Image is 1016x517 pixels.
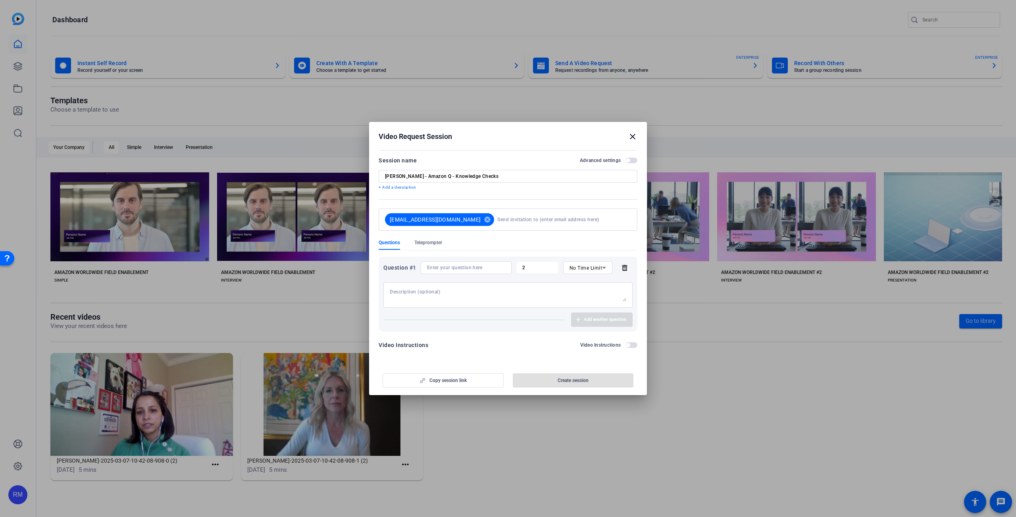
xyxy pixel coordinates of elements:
mat-icon: cancel [481,216,494,223]
span: [EMAIL_ADDRESS][DOMAIN_NAME] [390,216,481,224]
input: Enter Session Name [385,173,631,179]
div: Session name [379,156,417,165]
div: Video Request Session [379,132,637,141]
h2: Video Instructions [580,342,621,348]
span: Questions [379,239,400,246]
p: + Add a description [379,184,637,191]
span: No Time Limit [570,265,602,271]
input: Enter your question here [427,264,505,271]
mat-icon: close [628,132,637,141]
h2: Advanced settings [580,157,621,164]
div: Question #1 [383,263,416,272]
span: Teleprompter [414,239,442,246]
input: Time [522,264,552,271]
div: Video Instructions [379,340,428,350]
input: Send invitation to (enter email address here) [497,212,628,228]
